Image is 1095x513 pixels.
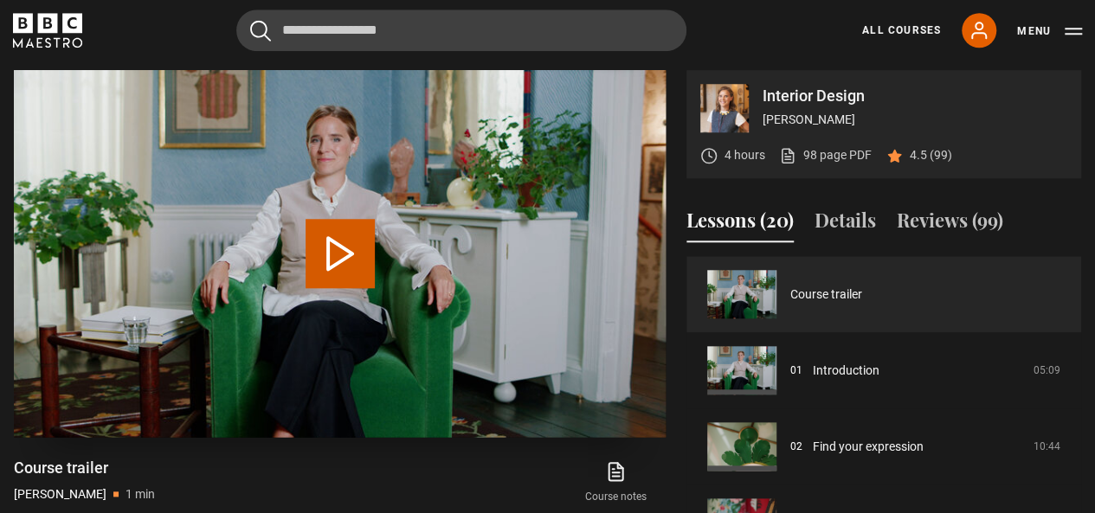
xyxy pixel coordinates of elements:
[1017,22,1082,40] button: Toggle navigation
[813,362,879,380] a: Introduction
[910,146,952,164] p: 4.5 (99)
[250,20,271,42] button: Submit the search query
[567,458,666,508] a: Course notes
[306,219,375,288] button: Play Video
[686,206,794,242] button: Lessons (20)
[779,146,872,164] a: 98 page PDF
[763,111,1067,129] p: [PERSON_NAME]
[14,458,155,478] h1: Course trailer
[236,10,686,51] input: Search
[862,22,941,38] a: All Courses
[897,206,1003,242] button: Reviews (99)
[13,13,82,48] svg: BBC Maestro
[126,485,155,503] p: 1 min
[815,206,876,242] button: Details
[725,146,765,164] p: 4 hours
[14,485,106,503] p: [PERSON_NAME]
[790,285,862,304] a: Course trailer
[813,438,924,456] a: Find your expression
[763,88,1067,104] p: Interior Design
[14,70,666,437] video-js: Video Player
